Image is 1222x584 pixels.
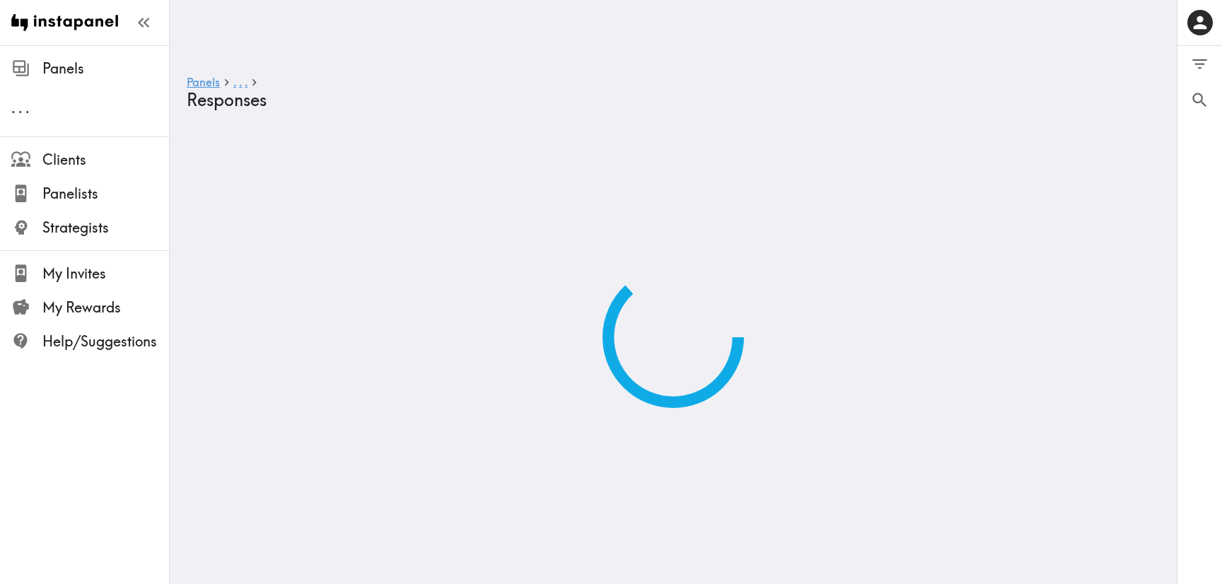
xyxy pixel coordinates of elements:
span: . [233,75,236,89]
span: Search [1190,90,1209,110]
span: Help/Suggestions [42,332,169,351]
span: Panels [42,59,169,78]
span: . [239,75,242,89]
span: . [25,99,30,117]
span: Panelists [42,184,169,204]
span: . [245,75,248,89]
span: Clients [42,150,169,170]
button: Filter Responses [1177,46,1222,82]
h4: Responses [187,90,1148,110]
span: . [11,99,16,117]
a: ... [233,76,248,90]
a: Panels [187,76,220,90]
span: . [18,99,23,117]
button: Search [1177,82,1222,118]
span: Filter Responses [1190,54,1209,74]
span: Strategists [42,218,169,238]
span: My Invites [42,264,169,284]
span: My Rewards [42,298,169,317]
